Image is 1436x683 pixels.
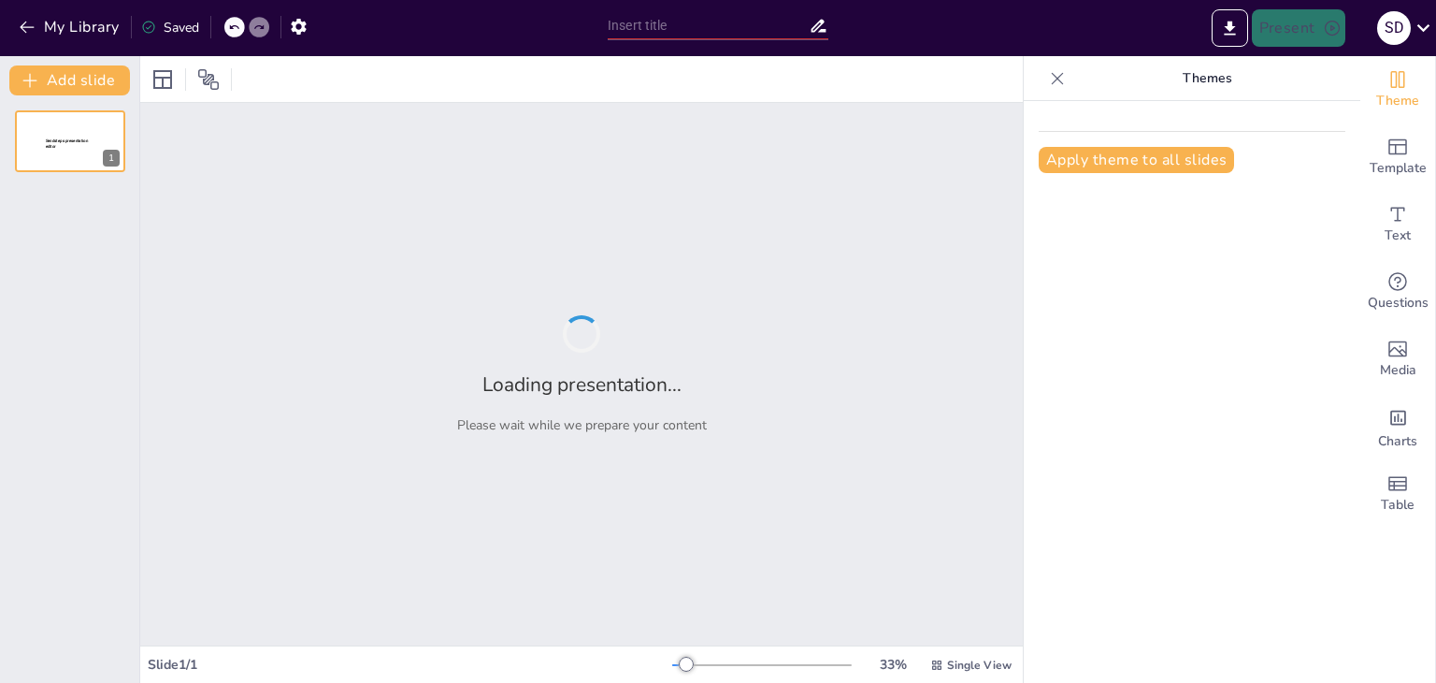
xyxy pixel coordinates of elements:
span: Single View [947,658,1012,673]
div: S d [1377,11,1411,45]
div: Add charts and graphs [1360,393,1435,460]
div: 1 [15,110,125,172]
button: Apply theme to all slides [1039,147,1234,173]
span: Table [1381,495,1414,516]
div: Change the overall theme [1360,56,1435,124]
button: S d [1377,9,1411,47]
div: Get real-time input from your audience [1360,258,1435,326]
button: My Library [14,12,127,42]
button: Present [1252,9,1345,47]
div: 1 [103,150,120,167]
input: Insert title [608,12,809,39]
p: Themes [1072,56,1342,101]
div: Add text boxes [1360,191,1435,258]
div: Add a table [1360,460,1435,528]
div: Add ready made slides [1360,124,1435,191]
h2: Loading presentation... [482,371,682,398]
p: Please wait while we prepare your content [457,416,707,434]
span: Media [1380,360,1416,381]
div: Add images, graphics, shapes or video [1360,326,1435,393]
button: Export to PowerPoint [1212,9,1248,47]
span: Sendsteps presentation editor [46,138,88,149]
button: Add slide [9,65,130,95]
span: Position [197,68,220,91]
span: Questions [1368,293,1429,313]
span: Template [1370,158,1427,179]
div: Saved [141,19,199,36]
div: 33 % [870,656,915,674]
div: Slide 1 / 1 [148,656,672,674]
span: Charts [1378,431,1417,452]
span: Theme [1376,91,1419,111]
span: Text [1385,225,1411,246]
div: Layout [148,65,178,94]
